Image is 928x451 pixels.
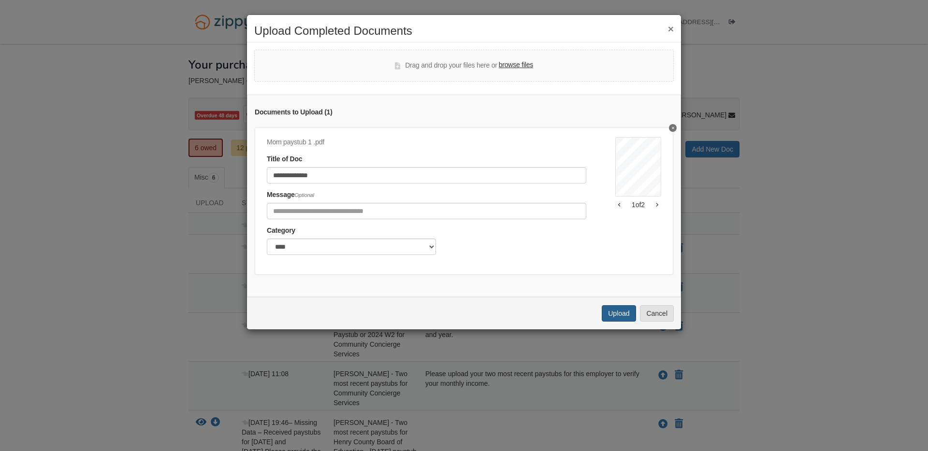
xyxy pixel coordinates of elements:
div: Mom paystub 1 .pdf [267,137,586,148]
span: Optional [295,192,314,198]
button: × [668,24,674,34]
h2: Upload Completed Documents [254,25,674,37]
input: Include any comments on this document [267,203,586,219]
button: Cancel [640,305,674,322]
div: Documents to Upload ( 1 ) [255,107,673,118]
input: Document Title [267,167,586,183]
button: Delete Mom paystub 1 [669,124,677,132]
div: 1 of 2 [615,200,661,210]
label: Message [267,190,314,200]
button: Upload [602,305,636,322]
select: Category [267,239,436,255]
label: browse files [499,60,533,70]
div: Drag and drop your files here or [395,60,533,71]
label: Category [267,225,295,236]
label: Title of Doc [267,154,302,165]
